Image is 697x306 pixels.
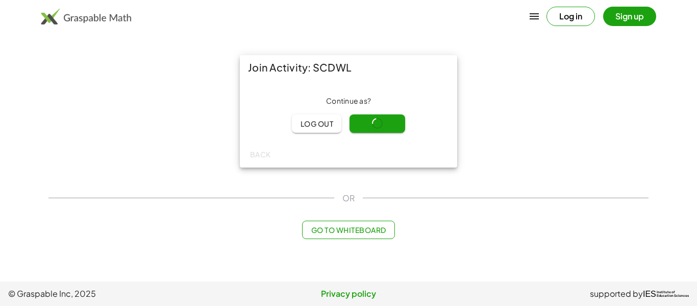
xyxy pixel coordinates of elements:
div: Join Activity: SCDWL [240,55,457,80]
span: Go to Whiteboard [311,225,386,234]
button: Log in [546,7,595,26]
span: Log out [300,119,333,128]
div: Continue as ? [248,96,449,106]
span: © Graspable Inc, 2025 [8,288,235,300]
span: IES [643,289,656,299]
button: Go to Whiteboard [302,221,394,239]
a: Privacy policy [235,288,462,300]
a: IESInstitute ofEducation Sciences [643,288,689,300]
span: supported by [590,288,643,300]
button: Sign up [603,7,656,26]
span: OR [342,192,355,204]
button: Log out [292,114,341,133]
span: Institute of Education Sciences [657,291,689,298]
